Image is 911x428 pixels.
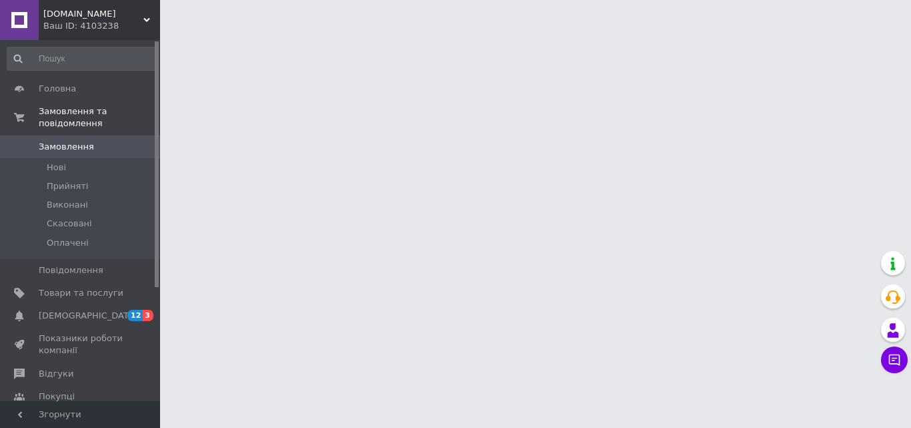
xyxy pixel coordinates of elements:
span: Прийняті [47,180,88,192]
span: Відгуки [39,368,73,380]
input: Пошук [7,47,157,71]
span: Скасовані [47,218,92,230]
span: Нові [47,162,66,174]
span: Покупці [39,391,75,403]
div: Ваш ID: 4103238 [43,20,160,32]
span: kriletta.store [43,8,143,20]
span: Виконані [47,199,88,211]
span: [DEMOGRAPHIC_DATA] [39,310,137,322]
button: Чат з покупцем [881,347,908,373]
span: Головна [39,83,76,95]
span: Показники роботи компанії [39,333,123,357]
span: Товари та послуги [39,287,123,299]
span: Замовлення [39,141,94,153]
span: Оплачені [47,237,89,249]
span: 3 [143,310,153,321]
span: 12 [127,310,143,321]
span: Замовлення та повідомлення [39,105,160,130]
span: Повідомлення [39,264,103,276]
